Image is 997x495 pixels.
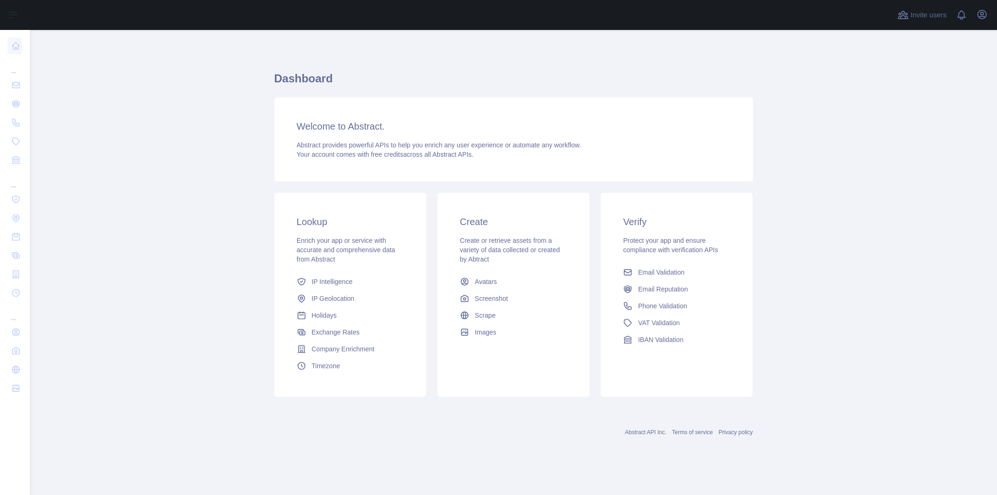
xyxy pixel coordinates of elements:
h3: Create [460,215,567,228]
span: IBAN Validation [638,335,683,344]
span: IP Geolocation [312,294,355,303]
a: IBAN Validation [619,331,734,348]
span: Screenshot [475,294,508,303]
h3: Lookup [297,215,404,228]
a: Scrape [456,307,571,324]
a: IP Geolocation [293,290,408,307]
span: Images [475,328,496,337]
span: Holidays [312,311,337,320]
button: Invite users [896,7,948,22]
span: Avatars [475,277,497,286]
span: Company Enrichment [312,344,375,354]
a: Images [456,324,571,341]
span: Enrich your app or service with accurate and comprehensive data from Abstract [297,237,395,263]
span: Phone Validation [638,301,687,311]
h3: Welcome to Abstract. [297,120,731,133]
div: ... [7,170,22,189]
span: Invite users [911,10,947,21]
a: Email Reputation [619,281,734,298]
a: Terms of service [672,429,713,436]
a: Abstract API Inc. [625,429,667,436]
a: Phone Validation [619,298,734,314]
span: Timezone [312,361,340,371]
span: IP Intelligence [312,277,353,286]
a: Exchange Rates [293,324,408,341]
span: Create or retrieve assets from a variety of data collected or created by Abtract [460,237,560,263]
span: Protect your app and ensure compliance with verification APIs [623,237,718,254]
span: Email Reputation [638,284,688,294]
div: ... [7,56,22,75]
span: Scrape [475,311,495,320]
span: Abstract provides powerful APIs to help you enrich any user experience or automate any workflow. [297,141,581,149]
a: Screenshot [456,290,571,307]
span: VAT Validation [638,318,680,328]
h1: Dashboard [274,71,753,94]
h3: Verify [623,215,730,228]
a: Timezone [293,357,408,374]
div: ... [7,303,22,322]
span: free credits [371,151,403,158]
a: Holidays [293,307,408,324]
a: IP Intelligence [293,273,408,290]
a: Privacy policy [718,429,753,436]
a: VAT Validation [619,314,734,331]
span: Exchange Rates [312,328,360,337]
span: Email Validation [638,268,684,277]
a: Email Validation [619,264,734,281]
span: Your account comes with across all Abstract APIs. [297,151,473,158]
a: Avatars [456,273,571,290]
a: Company Enrichment [293,341,408,357]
